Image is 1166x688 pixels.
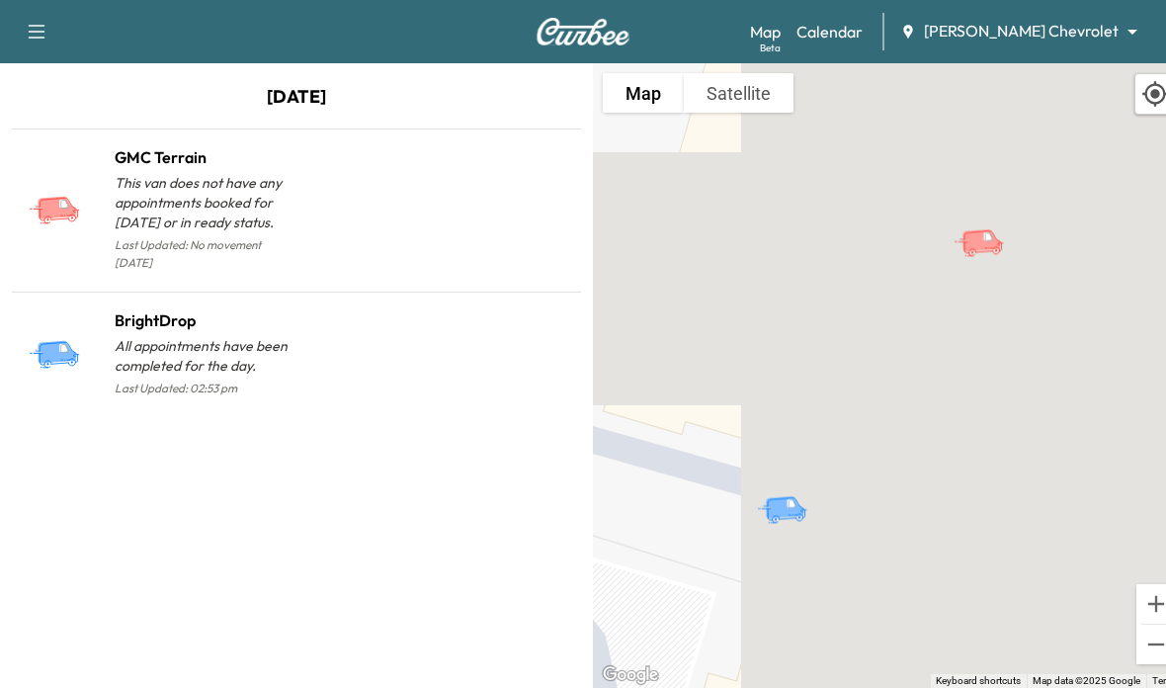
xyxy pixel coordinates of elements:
[936,674,1021,688] button: Keyboard shortcuts
[115,336,296,376] p: All appointments have been completed for the day.
[536,18,630,45] img: Curbee Logo
[756,474,825,509] gmp-advanced-marker: BrightDrop
[115,173,296,232] p: This van does not have any appointments booked for [DATE] or in ready status.
[684,73,793,113] button: Show satellite imagery
[598,662,663,688] img: Google
[598,662,663,688] a: Open this area in Google Maps (opens a new window)
[1033,675,1140,686] span: Map data ©2025 Google
[953,208,1022,242] gmp-advanced-marker: GMC Terrain
[115,232,296,276] p: Last Updated: No movement [DATE]
[115,376,296,401] p: Last Updated: 02:53 pm
[760,41,781,55] div: Beta
[603,73,684,113] button: Show street map
[750,20,781,43] a: MapBeta
[924,20,1119,43] span: [PERSON_NAME] Chevrolet
[115,145,296,169] h1: GMC Terrain
[115,308,296,332] h1: BrightDrop
[796,20,863,43] a: Calendar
